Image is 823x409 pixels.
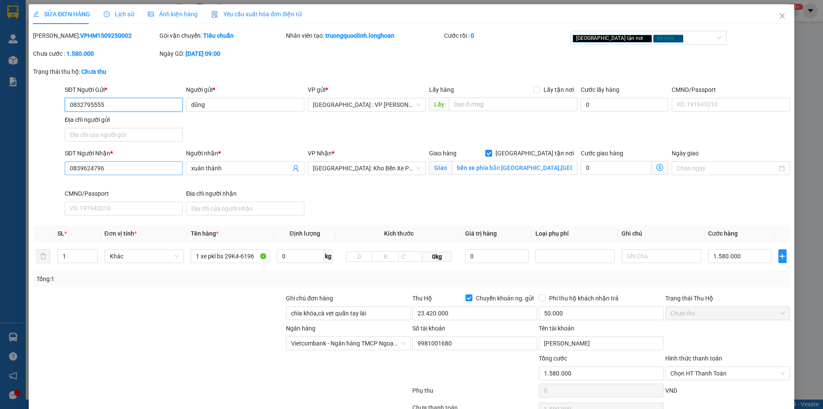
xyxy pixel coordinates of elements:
strong: BIÊN NHẬN VẬN CHUYỂN BẢO AN EXPRESS [37,12,198,22]
span: Đơn vị tính [105,230,137,237]
button: plus [778,249,787,263]
strong: (Công Ty TNHH Chuyển Phát Nhanh Bảo An - MST: 0109597835) [35,24,200,30]
div: Cước rồi : [444,31,569,40]
label: Số tài khoản [412,325,445,332]
span: edit [33,11,39,17]
th: Ghi chú [618,225,704,242]
div: Địa chỉ người nhận [186,189,304,198]
div: VP gửi [308,85,426,94]
b: Tiêu chuẩn [203,32,234,39]
span: VP Nhận [308,150,332,157]
span: Lấy [429,97,449,111]
div: Gói vận chuyển: [159,31,284,40]
span: Kích thước [384,230,414,237]
div: Tổng: 1 [36,274,318,284]
input: D [346,251,372,262]
span: Giao hàng [429,150,457,157]
span: close [676,36,680,40]
button: Close [770,4,794,28]
span: Cước hàng [708,230,738,237]
input: VD: Bàn, Ghế [191,249,270,263]
span: plus [779,253,786,260]
span: Hà Nội : VP Hoàng Mai [313,98,421,111]
span: Tên hàng [191,230,219,237]
img: icon [211,11,218,18]
div: Trạng thái Thu Hộ [665,294,790,303]
span: Lấy hàng [429,86,454,93]
span: Chọn HT Thanh Toán [670,367,785,380]
span: SỬA ĐƠN HÀNG [33,11,90,18]
div: [PERSON_NAME]: [33,31,158,40]
label: Ghi chú đơn hàng [286,295,333,302]
span: Tổng cước [539,355,567,362]
div: Trạng thái thu hộ: [33,67,189,76]
span: Giao [429,161,452,175]
span: Vietcombank - Ngân hàng TMCP Ngoại Thương Việt Nam [291,337,405,350]
label: Ngân hàng [286,325,315,332]
input: Cước lấy hàng [581,98,668,112]
input: R [372,251,399,262]
span: clock-circle [104,11,110,17]
span: Nha Trang: Kho Bến Xe Phía Nam [313,162,421,175]
div: SĐT Người Gửi [65,85,183,94]
b: Chưa thu [81,68,106,75]
input: Dọc đường [449,97,577,111]
label: Cước lấy hàng [581,86,619,93]
th: Loại phụ phí [532,225,618,242]
span: Thu Hộ [412,295,432,302]
div: Người gửi [186,85,304,94]
span: [GEOGRAPHIC_DATA] tận nơi [573,35,652,42]
label: Tên tài khoản [539,325,574,332]
input: Địa chỉ của người nhận [186,202,304,215]
input: Tên tài khoản [539,336,664,350]
div: CMND/Passport [65,189,183,198]
label: Ngày giao [672,150,699,157]
span: [PHONE_NUMBER] - [DOMAIN_NAME] [57,33,180,66]
span: Ảnh kiện hàng [148,11,198,18]
span: Xe máy [653,35,683,42]
span: dollar-circle [656,164,663,171]
span: VND [665,387,677,394]
div: Địa chỉ người gửi [65,115,183,124]
span: Chuyển khoản ng. gửi [472,294,537,303]
div: Chưa cước : [33,49,158,58]
div: CMND/Passport [672,85,790,94]
span: Phí thu hộ khách nhận trả [546,294,622,303]
input: Địa chỉ của người gửi [65,128,183,142]
div: Phụ thu [411,386,538,401]
span: SL [57,230,64,237]
div: Người nhận [186,148,304,158]
span: Khác [110,250,179,263]
span: close [779,12,786,19]
span: Định lượng [289,230,320,237]
div: Ngày GD: [159,49,284,58]
b: truongquoclinh.longhoan [325,32,394,39]
label: Hình thức thanh toán [665,355,722,362]
b: [DATE] 09:00 [186,50,220,57]
div: SĐT Người Nhận [65,148,183,158]
div: Nhân viên tạo: [286,31,442,40]
b: 0 [471,32,474,39]
span: Lấy tận nơi [540,85,577,94]
span: Chưa thu [670,307,785,320]
span: kg [324,249,333,263]
input: Số tài khoản [412,336,537,350]
input: Ghi chú đơn hàng [286,306,411,320]
span: picture [148,11,154,17]
span: Lịch sử [104,11,134,18]
span: [GEOGRAPHIC_DATA] tận nơi [492,148,577,158]
span: Giá trị hàng [465,230,497,237]
input: Giao tận nơi [452,161,577,175]
input: Cước giao hàng [581,161,652,175]
button: delete [36,249,50,263]
input: Ghi Chú [622,249,701,263]
input: C [398,251,422,262]
span: close [644,36,649,40]
b: VPHM1509250002 [80,32,132,39]
span: 0kg [422,251,451,262]
b: 1.580.000 [66,50,94,57]
input: Ngày giao [677,164,777,173]
label: Cước giao hàng [581,150,623,157]
span: user-add [292,165,299,172]
span: Yêu cầu xuất hóa đơn điện tử [211,11,302,18]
